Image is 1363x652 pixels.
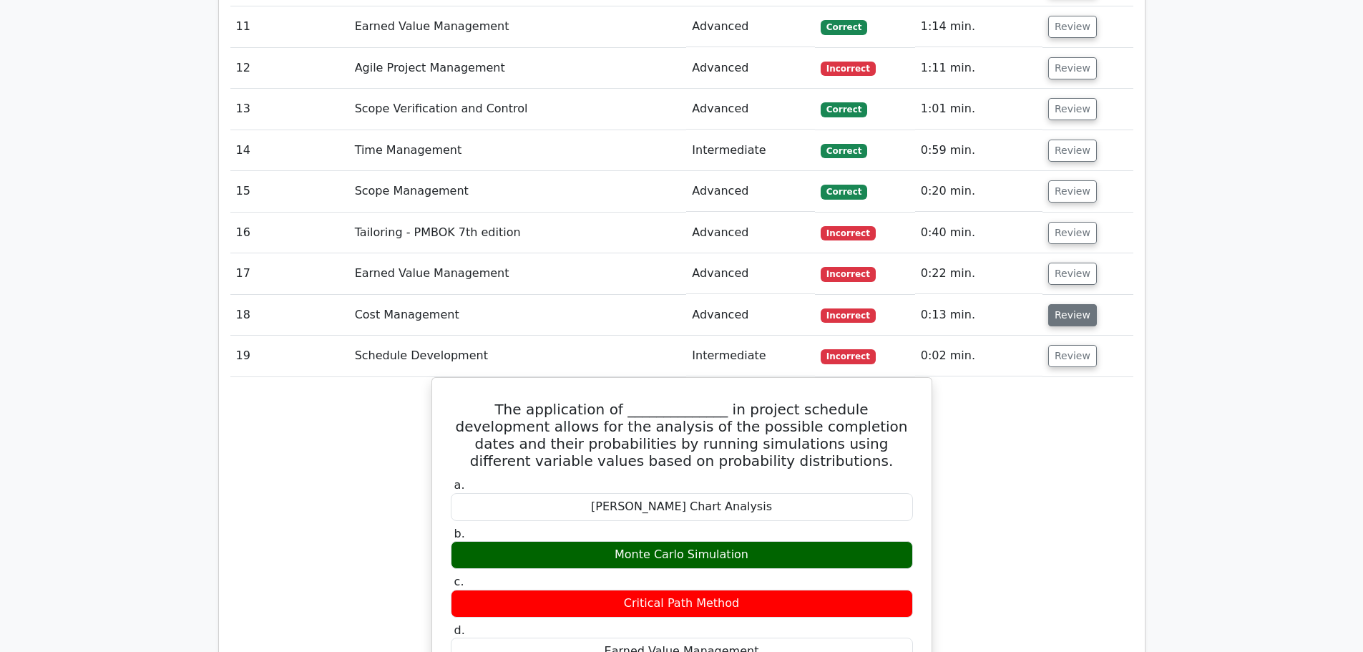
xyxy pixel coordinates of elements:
[915,130,1042,171] td: 0:59 min.
[1048,222,1097,244] button: Review
[686,336,815,376] td: Intermediate
[915,6,1042,47] td: 1:14 min.
[686,6,815,47] td: Advanced
[915,48,1042,89] td: 1:11 min.
[915,253,1042,294] td: 0:22 min.
[1048,180,1097,203] button: Review
[230,253,349,294] td: 17
[1048,263,1097,285] button: Review
[686,89,815,130] td: Advanced
[821,267,876,281] span: Incorrect
[230,295,349,336] td: 18
[349,171,687,212] td: Scope Management
[821,144,867,158] span: Correct
[915,295,1042,336] td: 0:13 min.
[686,253,815,294] td: Advanced
[454,527,465,540] span: b.
[451,541,913,569] div: Monte Carlo Simulation
[349,6,687,47] td: Earned Value Management
[686,130,815,171] td: Intermediate
[230,48,349,89] td: 12
[230,336,349,376] td: 19
[915,171,1042,212] td: 0:20 min.
[821,308,876,323] span: Incorrect
[349,89,687,130] td: Scope Verification and Control
[1048,345,1097,367] button: Review
[1048,304,1097,326] button: Review
[454,478,465,492] span: a.
[349,213,687,253] td: Tailoring - PMBOK 7th edition
[1048,98,1097,120] button: Review
[449,401,914,469] h5: The application of ______________ in project schedule development allows for the analysis of the ...
[1048,57,1097,79] button: Review
[230,6,349,47] td: 11
[230,130,349,171] td: 14
[1048,16,1097,38] button: Review
[454,623,465,637] span: d.
[230,213,349,253] td: 16
[230,171,349,212] td: 15
[1048,140,1097,162] button: Review
[451,493,913,521] div: [PERSON_NAME] Chart Analysis
[349,130,687,171] td: Time Management
[686,171,815,212] td: Advanced
[915,336,1042,376] td: 0:02 min.
[349,336,687,376] td: Schedule Development
[821,185,867,199] span: Correct
[821,349,876,364] span: Incorrect
[821,62,876,76] span: Incorrect
[686,213,815,253] td: Advanced
[349,48,687,89] td: Agile Project Management
[821,102,867,117] span: Correct
[349,253,687,294] td: Earned Value Management
[454,575,464,588] span: c.
[686,295,815,336] td: Advanced
[349,295,687,336] td: Cost Management
[915,213,1042,253] td: 0:40 min.
[451,590,913,618] div: Critical Path Method
[230,89,349,130] td: 13
[821,226,876,240] span: Incorrect
[915,89,1042,130] td: 1:01 min.
[686,48,815,89] td: Advanced
[821,20,867,34] span: Correct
